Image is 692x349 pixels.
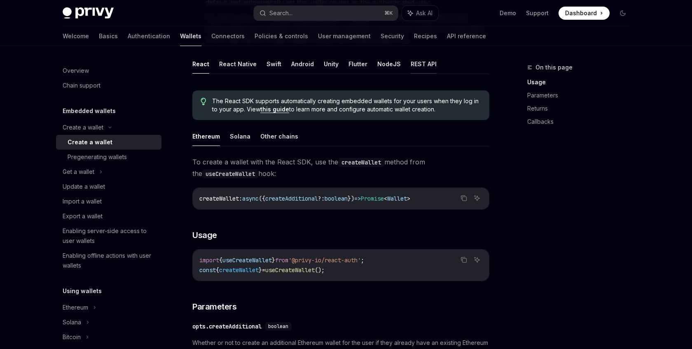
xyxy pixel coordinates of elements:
span: ({ [259,195,265,202]
span: Dashboard [565,9,597,17]
a: Dashboard [559,7,610,20]
a: Authentication [128,26,170,46]
div: Update a wallet [63,182,105,192]
span: const [199,266,216,274]
span: < [384,195,387,202]
span: : [239,195,242,202]
button: Android [291,54,314,74]
span: ?: [318,195,325,202]
span: ⌘ K [384,10,393,16]
div: Create a wallet [63,122,103,132]
span: createAdditional [265,195,318,202]
div: Create a wallet [68,137,112,147]
span: Usage [192,229,217,241]
span: = [262,266,265,274]
span: } [259,266,262,274]
span: > [407,195,410,202]
span: createWallet [199,195,239,202]
h5: Embedded wallets [63,106,116,116]
code: createWallet [338,158,384,167]
button: React [192,54,209,74]
a: Demo [500,9,516,17]
div: Search... [269,8,292,18]
button: Copy the contents from the code block [458,254,469,265]
span: { [219,257,222,264]
a: Support [526,9,549,17]
span: async [242,195,259,202]
span: ; [361,257,364,264]
button: Other chains [260,127,298,146]
button: NodeJS [377,54,401,74]
a: Returns [527,102,636,115]
div: opts.createAdditional [192,322,262,331]
span: The React SDK supports automatically creating embedded wallets for your users when they log in to... [212,97,481,113]
a: Export a wallet [56,209,161,224]
a: API reference [447,26,486,46]
span: import [199,257,219,264]
a: Security [381,26,404,46]
button: Ask AI [472,193,482,203]
span: On this page [535,62,573,72]
a: Overview [56,63,161,78]
a: Update a wallet [56,179,161,194]
a: Policies & controls [255,26,308,46]
a: Callbacks [527,115,636,128]
a: Enabling server-side access to user wallets [56,224,161,248]
div: Bitcoin [63,332,81,342]
img: dark logo [63,7,114,19]
a: Import a wallet [56,194,161,209]
button: Flutter [348,54,367,74]
a: Wallets [180,26,201,46]
span: Wallet [387,195,407,202]
button: REST API [411,54,437,74]
span: useCreateWallet [265,266,315,274]
a: Usage [527,76,636,89]
span: } [272,257,275,264]
h5: Using wallets [63,286,102,296]
a: Basics [99,26,118,46]
div: Solana [63,317,81,327]
a: Recipes [414,26,437,46]
div: Export a wallet [63,211,103,221]
button: Swift [267,54,281,74]
div: Overview [63,66,89,76]
span: (); [315,266,325,274]
button: Toggle dark mode [616,7,629,20]
span: useCreateWallet [222,257,272,264]
button: Unity [324,54,339,74]
span: Parameters [192,301,236,312]
a: Chain support [56,78,161,93]
span: boolean [268,323,288,330]
div: Pregenerating wallets [68,152,127,162]
code: useCreateWallet [202,169,258,178]
span: To create a wallet with the React SDK, use the method from the hook: [192,156,489,179]
a: Enabling offline actions with user wallets [56,248,161,273]
div: Import a wallet [63,196,102,206]
span: }) [348,195,354,202]
span: Promise [361,195,384,202]
button: React Native [219,54,257,74]
span: => [354,195,361,202]
a: Create a wallet [56,135,161,150]
button: Search...⌘K [254,6,398,21]
span: boolean [325,195,348,202]
button: Copy the contents from the code block [458,193,469,203]
span: { [216,266,219,274]
div: Enabling server-side access to user wallets [63,226,157,246]
div: Ethereum [63,303,88,312]
div: Get a wallet [63,167,94,177]
button: Solana [230,127,250,146]
button: Ethereum [192,127,220,146]
span: Ask AI [416,9,432,17]
div: Enabling offline actions with user wallets [63,251,157,270]
button: Ask AI [472,254,482,265]
a: Welcome [63,26,89,46]
a: Pregenerating wallets [56,150,161,164]
span: createWallet [219,266,259,274]
span: from [275,257,288,264]
span: '@privy-io/react-auth' [288,257,361,264]
a: User management [318,26,371,46]
a: this guide [260,106,289,113]
button: Ask AI [402,6,438,21]
a: Connectors [211,26,245,46]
